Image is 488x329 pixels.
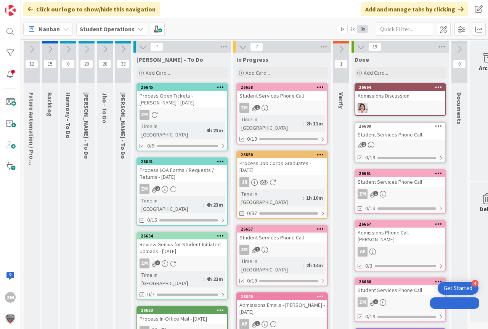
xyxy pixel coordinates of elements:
div: Student Services Phone Call [355,130,445,140]
span: 0/19 [365,154,375,162]
div: 26658Student Services Phone Call [237,84,327,101]
span: Add Card... [364,69,388,76]
span: : [303,119,304,128]
span: In Progress [236,56,268,63]
span: 20 [98,59,111,69]
span: 7 [250,42,263,51]
div: 26609 [355,123,445,130]
a: 26661Student Services Phone CallZM0/19 [355,169,446,214]
div: Get Started [444,284,472,292]
span: 1 [155,260,160,265]
span: 0/19 [247,277,257,285]
div: Admissions Discussion [355,91,445,101]
span: Verify [337,92,345,109]
span: 20 [80,59,93,69]
div: Process LOA Forms / Requests / Returns - [DATE] [137,165,227,182]
div: AP [237,319,327,329]
div: ZM [358,189,368,199]
div: JR [239,177,249,187]
div: ZM [140,110,149,120]
div: 26609 [359,124,445,129]
div: 26666 [359,279,445,284]
a: 26666Student Services Phone CallZM0/19 [355,278,446,322]
div: 26666Student Services Phone Call [355,278,445,295]
span: : [203,275,204,283]
div: ZM [239,103,249,113]
div: JR [237,177,327,187]
div: 26633 [141,308,227,313]
div: 26667 [355,221,445,228]
div: 26661Student Services Phone Call [355,170,445,187]
span: Zaida - To Do [136,56,203,63]
div: ZM [355,297,445,307]
div: 26633 [137,307,227,314]
div: 26650Process Job Corps Graduates - [DATE] [237,151,327,175]
span: 1 [255,321,260,326]
div: ZM [239,245,249,255]
div: 2h 11m [304,119,325,128]
div: 26650 [241,152,327,157]
div: Click our logo to show/hide this navigation [23,2,160,16]
div: 26661 [355,170,445,177]
div: ZM [5,292,16,303]
span: Emilie - To Do [83,92,90,159]
a: 26664Admissions DiscussionEW [355,83,446,116]
div: Student Services Phone Call [237,91,327,101]
span: 1 [255,247,260,252]
div: 26649Admissions Emails - [PERSON_NAME] - [DATE] [237,293,327,317]
div: Process In-Office Mail - [DATE] [137,314,227,324]
img: EW [358,103,368,113]
span: 0/19 [365,313,375,321]
a: 26658Student Services Phone CallZMTime in [GEOGRAPHIC_DATA]:2h 11m0/19 [236,83,328,144]
div: 4h 23m [204,201,225,209]
input: Quick Filter... [376,22,433,36]
div: 26634 [141,233,227,239]
div: 26664 [355,84,445,91]
div: 26664 [359,85,445,90]
img: avatar [5,313,16,324]
div: 26645 [141,85,227,90]
div: 26657 [237,226,327,233]
span: 1 [373,191,378,196]
div: 26658 [241,85,327,90]
a: 26641Process LOA Forms / Requests / Returns - [DATE]ZMTime in [GEOGRAPHIC_DATA]:4h 23m0/15 [136,157,228,226]
a: 26634Review Genius for Student-Initiated Uploads - [DATE]ZMTime in [GEOGRAPHIC_DATA]:4h 23m0/7 [136,232,228,300]
a: 26645Process Open Tickets - [PERSON_NAME] - [DATE]ZMTime in [GEOGRAPHIC_DATA]:4h 23m0/9 [136,83,228,151]
div: 4 [472,280,478,287]
div: 26667Admissions Phone Call - [PERSON_NAME] [355,221,445,244]
div: ZM [140,184,149,194]
span: 2 [155,186,160,191]
div: 26657Student Services Phone Call [237,226,327,242]
span: 0/3 [365,262,372,270]
a: 26657Student Services Phone CallZMTime in [GEOGRAPHIC_DATA]:2h 14m0/19 [236,225,328,286]
span: : [303,194,304,202]
span: : [203,126,204,135]
span: 7 [150,42,163,51]
span: 0/19 [365,204,375,212]
img: Visit kanbanzone.com [5,5,16,16]
span: 0/37 [247,209,257,217]
div: Student Services Phone Call [237,233,327,242]
span: Future Automation / Process Building [28,92,35,196]
span: 15 [43,59,56,69]
div: 26634 [137,233,227,239]
span: 1 [335,59,348,69]
span: Done [355,56,369,63]
div: 26661 [359,171,445,176]
div: Open Get Started checklist, remaining modules: 4 [438,282,478,295]
div: 26667 [359,221,445,227]
div: AP [239,319,249,329]
div: 26641 [141,159,227,164]
div: ZM [237,103,327,113]
div: ZM [137,258,227,268]
span: : [303,261,304,270]
span: 0/7 [147,290,154,299]
div: 26657 [241,226,327,232]
div: AP [358,247,368,257]
div: Review Genius for Student-Initiated Uploads - [DATE] [137,239,227,256]
div: 26645Process Open Tickets - [PERSON_NAME] - [DATE] [137,84,227,108]
span: 33 [117,59,130,69]
div: ZM [137,110,227,120]
span: Jho - To Do [101,92,109,124]
div: EW [355,103,445,113]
